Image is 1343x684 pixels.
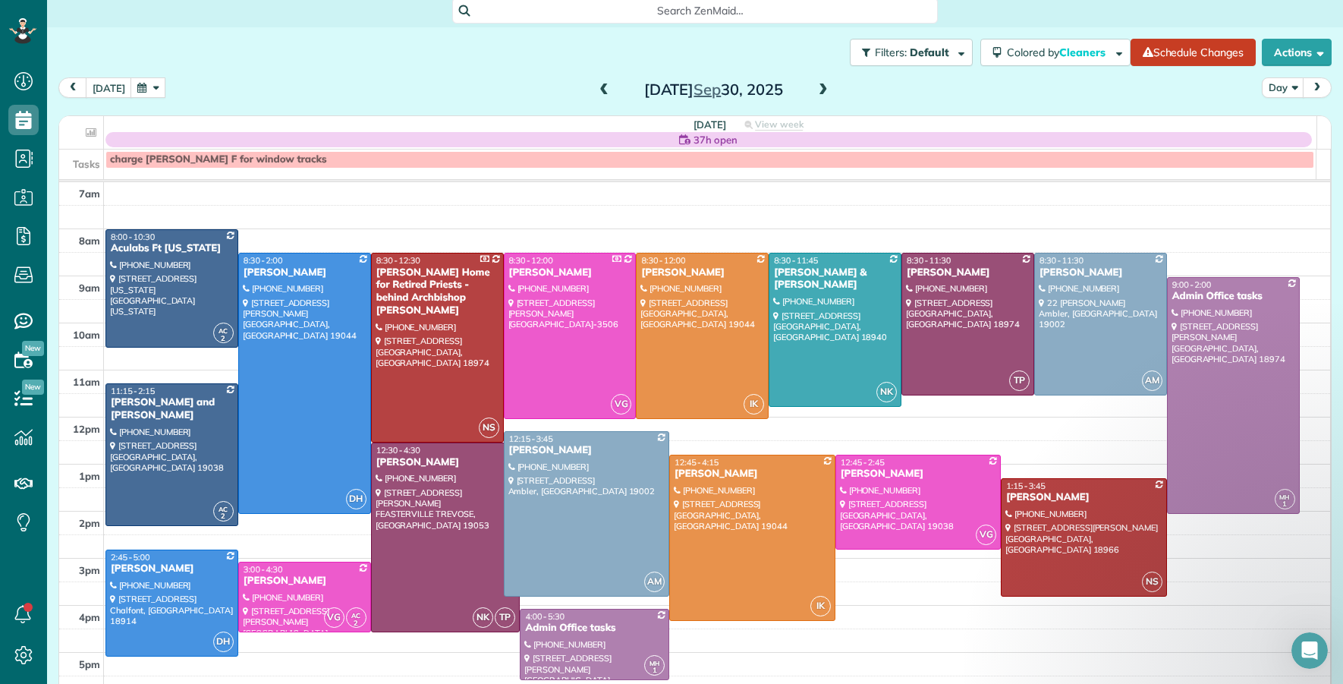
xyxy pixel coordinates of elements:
[79,517,100,529] span: 2pm
[73,329,100,341] span: 10am
[214,332,233,346] small: 2
[324,607,344,628] span: VG
[840,468,997,481] div: [PERSON_NAME]
[111,232,155,242] span: 8:00 - 10:30
[214,509,233,524] small: 2
[906,266,1030,279] div: [PERSON_NAME]
[694,118,726,131] span: [DATE]
[79,611,100,623] span: 4pm
[1142,572,1162,592] span: NS
[675,457,719,468] span: 12:45 - 4:15
[841,457,885,468] span: 12:45 - 2:45
[755,118,804,131] span: View week
[641,255,685,266] span: 8:30 - 12:00
[875,46,907,59] span: Filters:
[243,266,366,279] div: [PERSON_NAME]
[376,255,420,266] span: 8:30 - 12:30
[1039,255,1084,266] span: 8:30 - 11:30
[508,444,665,457] div: [PERSON_NAME]
[346,489,366,509] span: DH
[1279,493,1290,501] span: MH
[1172,290,1295,303] div: Admin Office tasks
[810,596,831,616] span: IK
[645,664,664,678] small: 1
[22,380,44,395] span: New
[79,564,100,576] span: 3pm
[1007,46,1111,59] span: Colored by
[219,505,228,513] span: AC
[79,188,100,200] span: 7am
[473,607,493,628] span: NK
[219,326,228,335] span: AC
[618,81,808,98] h2: [DATE] 30, 2025
[111,552,150,563] span: 2:45 - 5:00
[73,423,100,435] span: 12pm
[1275,497,1294,512] small: 1
[347,616,366,631] small: 2
[509,433,553,444] span: 12:15 - 3:45
[110,563,234,575] div: [PERSON_NAME]
[611,394,631,414] span: VG
[495,607,515,628] span: TP
[376,266,499,318] div: [PERSON_NAME] Home for Retired Priests - behind Archbishop [PERSON_NAME]
[1131,39,1256,66] a: Schedule Changes
[910,46,950,59] span: Default
[351,611,360,619] span: AC
[111,386,155,396] span: 11:15 - 2:15
[1262,77,1304,98] button: Day
[244,255,283,266] span: 8:30 - 2:00
[524,622,665,635] div: Admin Office tasks
[73,376,100,388] span: 11am
[1303,77,1332,98] button: next
[1262,39,1332,66] button: Actions
[1009,370,1030,391] span: TP
[213,632,234,652] span: DH
[110,242,234,255] div: Aculabs Ft [US_STATE]
[1006,481,1046,491] span: 1:15 - 3:45
[1059,46,1108,59] span: Cleaners
[110,396,234,422] div: [PERSON_NAME] and [PERSON_NAME]
[674,468,831,481] div: [PERSON_NAME]
[744,394,764,414] span: IK
[79,235,100,247] span: 8am
[1039,266,1162,279] div: [PERSON_NAME]
[79,282,100,294] span: 9am
[86,77,132,98] button: [DATE]
[1291,632,1328,669] iframe: Intercom live chat
[1172,279,1212,290] span: 9:00 - 2:00
[509,255,553,266] span: 8:30 - 12:00
[980,39,1131,66] button: Colored byCleaners
[110,153,326,165] span: charge [PERSON_NAME] F for window tracks
[850,39,973,66] button: Filters: Default
[649,659,660,667] span: MH
[479,418,499,438] span: NS
[644,572,665,592] span: AM
[842,39,973,66] a: Filters: Default
[774,255,818,266] span: 8:30 - 11:45
[79,658,100,670] span: 5pm
[525,611,565,622] span: 4:00 - 5:30
[508,266,632,279] div: [PERSON_NAME]
[907,255,951,266] span: 8:30 - 11:30
[1005,491,1162,504] div: [PERSON_NAME]
[1142,370,1162,391] span: AM
[243,575,366,588] div: [PERSON_NAME]
[376,456,516,469] div: [PERSON_NAME]
[22,341,44,356] span: New
[694,132,738,147] span: 37h open
[79,470,100,482] span: 1pm
[694,80,721,99] span: Sep
[773,266,897,292] div: [PERSON_NAME] & [PERSON_NAME]
[58,77,87,98] button: prev
[976,525,996,545] span: VG
[640,266,764,279] div: [PERSON_NAME]
[244,564,283,575] span: 3:00 - 4:30
[376,445,420,455] span: 12:30 - 4:30
[876,382,897,402] span: NK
